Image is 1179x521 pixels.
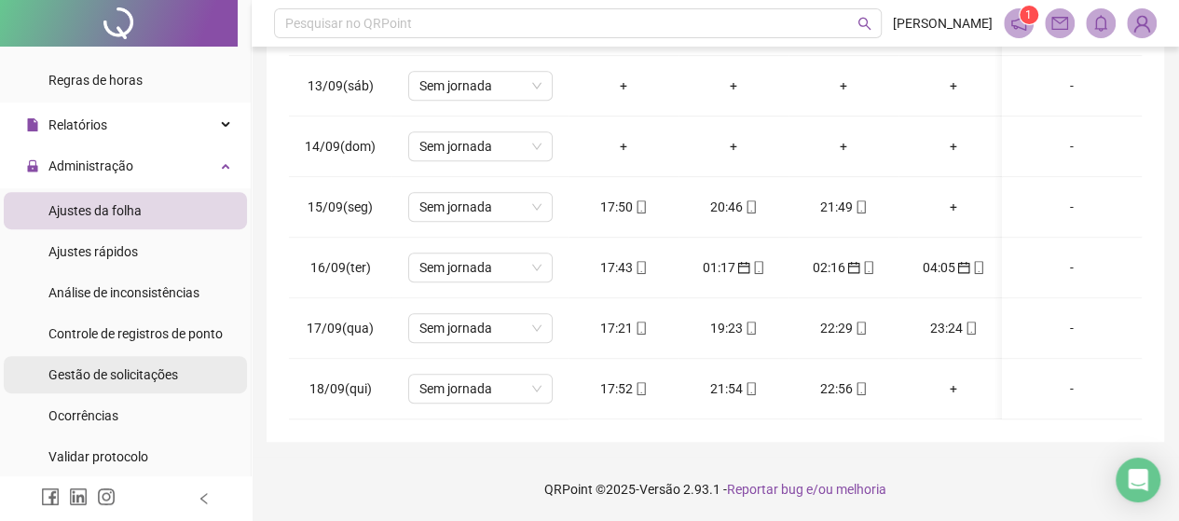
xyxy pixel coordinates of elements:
[583,378,664,399] div: 17:52
[1092,15,1109,32] span: bell
[743,382,758,395] span: mobile
[963,322,978,335] span: mobile
[583,197,664,217] div: 17:50
[48,326,223,341] span: Controle de registros de ponto
[853,382,868,395] span: mobile
[633,200,648,213] span: mobile
[69,487,88,506] span: linkedin
[913,136,994,157] div: +
[803,318,884,338] div: 22:29
[857,17,871,31] span: search
[419,375,542,403] span: Sem jornada
[1010,15,1027,32] span: notification
[309,381,372,396] span: 18/09(qui)
[198,492,211,505] span: left
[305,139,376,154] span: 14/09(dom)
[1017,378,1127,399] div: -
[803,75,884,96] div: +
[48,158,133,173] span: Administração
[1017,75,1127,96] div: -
[310,260,371,275] span: 16/09(ter)
[48,367,178,382] span: Gestão de solicitações
[1017,136,1127,157] div: -
[803,197,884,217] div: 21:49
[913,197,994,217] div: +
[693,257,774,278] div: 01:17
[633,322,648,335] span: mobile
[1020,6,1038,24] sup: 1
[583,257,664,278] div: 17:43
[750,261,765,274] span: mobile
[97,487,116,506] span: instagram
[1116,458,1160,502] div: Open Intercom Messenger
[419,314,542,342] span: Sem jornada
[419,193,542,221] span: Sem jornada
[1051,15,1068,32] span: mail
[26,159,39,172] span: lock
[893,13,993,34] span: [PERSON_NAME]
[48,408,118,423] span: Ocorrências
[735,261,750,274] span: calendar
[419,72,542,100] span: Sem jornada
[48,203,142,218] span: Ajustes da folha
[1017,257,1127,278] div: -
[1017,197,1127,217] div: -
[48,244,138,259] span: Ajustes rápidos
[583,136,664,157] div: +
[48,285,199,300] span: Análise de inconsistências
[803,136,884,157] div: +
[913,75,994,96] div: +
[693,318,774,338] div: 19:23
[743,322,758,335] span: mobile
[860,261,875,274] span: mobile
[970,261,985,274] span: mobile
[955,261,970,274] span: calendar
[803,257,884,278] div: 02:16
[639,482,680,497] span: Versão
[633,382,648,395] span: mobile
[913,378,994,399] div: +
[633,261,648,274] span: mobile
[307,321,374,336] span: 17/09(qua)
[26,118,39,131] span: file
[308,199,373,214] span: 15/09(seg)
[913,318,994,338] div: 23:24
[48,117,107,132] span: Relatórios
[583,75,664,96] div: +
[48,73,143,88] span: Regras de horas
[743,200,758,213] span: mobile
[803,378,884,399] div: 22:56
[41,487,60,506] span: facebook
[727,482,886,497] span: Reportar bug e/ou melhoria
[583,318,664,338] div: 17:21
[693,378,774,399] div: 21:54
[853,200,868,213] span: mobile
[693,75,774,96] div: +
[308,78,374,93] span: 13/09(sáb)
[419,254,542,281] span: Sem jornada
[1128,9,1156,37] img: 85830
[853,322,868,335] span: mobile
[48,449,148,464] span: Validar protocolo
[1017,318,1127,338] div: -
[693,136,774,157] div: +
[693,197,774,217] div: 20:46
[419,132,542,160] span: Sem jornada
[1025,8,1032,21] span: 1
[845,261,860,274] span: calendar
[913,257,994,278] div: 04:05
